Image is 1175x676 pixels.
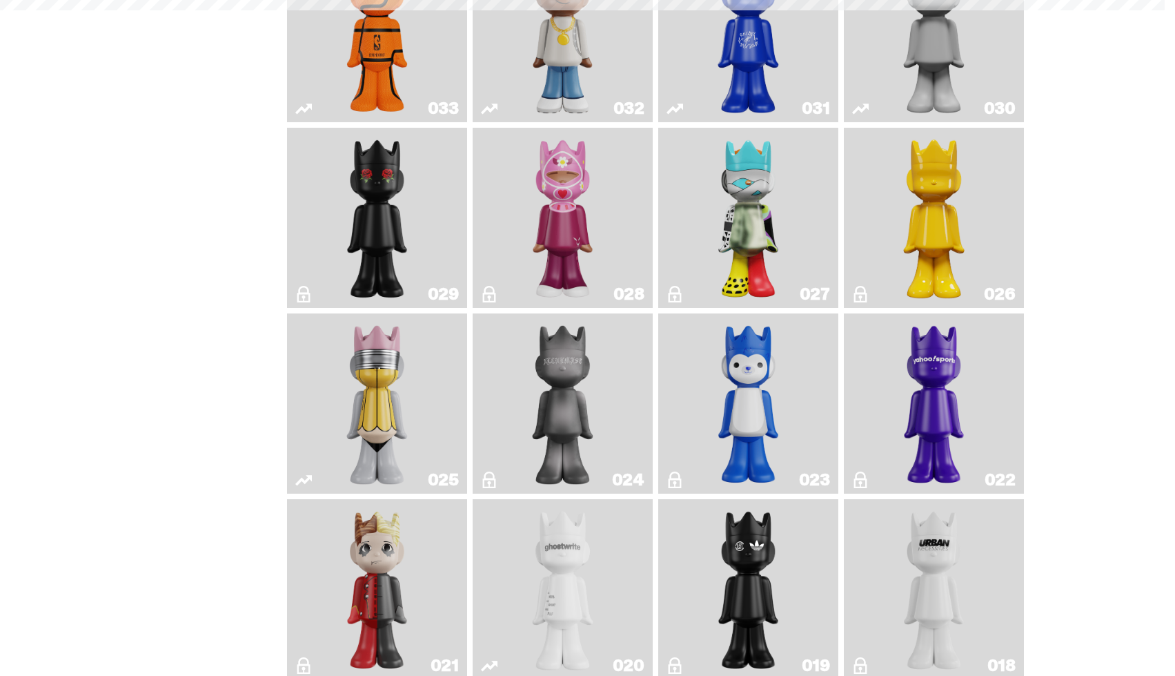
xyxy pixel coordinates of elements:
a: ghost [481,505,644,674]
div: 031 [802,100,830,117]
a: Squish [667,319,830,488]
img: Grand Prix [526,133,600,302]
div: 021 [431,657,459,674]
img: Year of the Dragon [712,505,785,674]
div: 023 [799,472,830,488]
div: 033 [428,100,459,117]
div: 027 [800,286,830,302]
a: No. 2 Pencil [295,319,459,488]
div: 018 [987,657,1016,674]
a: Yahoo! [852,319,1016,488]
a: Magic Man [295,505,459,674]
a: What The MSCHF [667,133,830,302]
a: Schrödinger's ghost: New Dawn [852,133,1016,302]
a: Alchemist [481,319,644,488]
img: Yahoo! [898,319,971,488]
div: 030 [984,100,1016,117]
a: U.N. (Black & White) [852,505,1016,674]
div: 019 [802,657,830,674]
img: ghost [515,505,611,674]
img: U.N. (Black & White) [898,505,971,674]
img: What The MSCHF [712,133,785,302]
div: 028 [613,286,644,302]
img: Magic Man [341,505,414,674]
div: 022 [985,472,1016,488]
div: 025 [428,472,459,488]
div: 029 [428,286,459,302]
a: Landon [295,133,459,302]
div: 024 [612,472,644,488]
a: Grand Prix [481,133,644,302]
img: No. 2 Pencil [330,319,425,488]
img: Landon [341,133,414,302]
div: 032 [613,100,644,117]
div: 020 [613,657,644,674]
div: 026 [984,286,1016,302]
img: Alchemist [515,319,611,488]
a: Year of the Dragon [667,505,830,674]
img: Squish [712,319,785,488]
img: Schrödinger's ghost: New Dawn [887,133,982,302]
